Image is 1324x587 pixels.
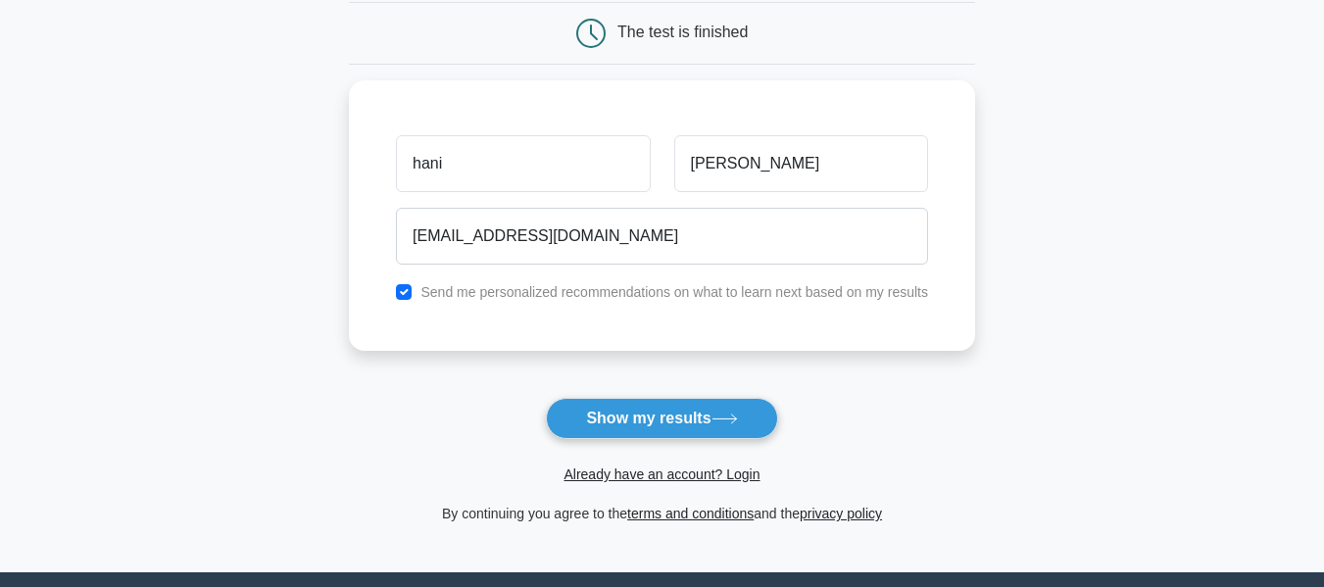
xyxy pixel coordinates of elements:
[396,135,650,192] input: First name
[396,208,928,265] input: Email
[674,135,928,192] input: Last name
[337,502,987,525] div: By continuing you agree to the and the
[627,506,754,521] a: terms and conditions
[564,466,760,482] a: Already have an account? Login
[546,398,777,439] button: Show my results
[420,284,928,300] label: Send me personalized recommendations on what to learn next based on my results
[617,24,748,40] div: The test is finished
[800,506,882,521] a: privacy policy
